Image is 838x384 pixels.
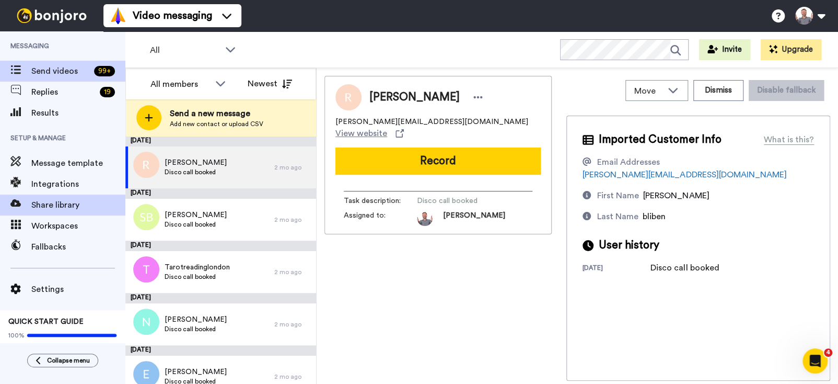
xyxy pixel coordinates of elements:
img: photo.jpg [417,210,433,226]
span: Assigned to: [344,210,417,226]
img: n.png [133,309,159,335]
span: Disco call booked [165,168,227,176]
a: [PERSON_NAME][EMAIL_ADDRESS][DOMAIN_NAME] [583,171,786,179]
span: QUICK START GUIDE [8,318,84,325]
span: All [150,44,220,57]
button: Upgrade [761,39,821,60]
span: Fallbacks [31,241,125,253]
span: User history [599,238,659,253]
div: Email Addresses [597,156,660,168]
div: 2 mo ago [274,268,311,276]
span: Disco call booked [165,325,227,333]
span: [PERSON_NAME] [443,210,505,226]
span: [PERSON_NAME] [165,367,227,377]
img: bj-logo-header-white.svg [13,8,91,23]
div: 2 mo ago [274,320,311,329]
div: 19 [100,87,115,97]
img: r.png [133,152,159,178]
span: Task description : [344,196,417,206]
div: [DATE] [125,188,316,199]
button: Dismiss [693,80,743,101]
div: First Name [597,189,639,202]
button: Invite [699,39,750,60]
span: Disco call booked [417,196,516,206]
div: 2 mo ago [274,163,311,172]
span: Imported Customer Info [599,132,721,148]
img: sb.png [133,204,159,230]
img: t.png [133,256,159,283]
div: [DATE] [125,345,316,356]
div: [DATE] [125,241,316,251]
span: Add new contact or upload CSV [170,120,263,128]
span: Tarotreadinglondon [165,262,230,273]
div: [DATE] [583,264,650,274]
button: Newest [240,73,300,94]
span: Replies [31,86,96,98]
button: Disable fallback [749,80,824,101]
div: Last Name [597,210,638,223]
span: Workspaces [31,220,125,232]
button: Record [335,148,541,175]
span: Video messaging [133,8,212,23]
span: View website [335,127,387,140]
div: [DATE] [125,136,316,146]
div: All members [150,78,210,91]
span: Move [634,85,662,97]
span: Share library [31,199,125,211]
span: Results [31,107,125,119]
span: Message template [31,157,125,170]
span: [PERSON_NAME][EMAIL_ADDRESS][DOMAIN_NAME] [335,117,528,127]
span: Send videos [31,65,90,77]
span: Disco call booked [165,220,227,229]
div: 2 mo ago [274,216,311,224]
img: vm-color.svg [110,7,126,24]
div: 99 + [94,66,115,76]
span: [PERSON_NAME] [643,191,709,200]
button: Collapse menu [27,354,98,367]
span: Send a new message [170,107,263,120]
span: 4 [824,348,832,357]
div: 2 mo ago [274,372,311,381]
img: Image of Ross Bliben [335,84,362,110]
span: Integrations [31,178,125,190]
span: [PERSON_NAME] [165,157,227,168]
div: What is this? [764,133,814,146]
iframe: Intercom live chat [802,348,828,374]
span: Disco call booked [165,273,230,281]
div: Disco call booked [650,262,719,274]
span: 100% [8,331,25,340]
a: View website [335,127,404,140]
span: Collapse menu [47,356,90,365]
span: Settings [31,283,125,296]
span: [PERSON_NAME] [165,314,227,325]
span: [PERSON_NAME] [369,89,460,105]
div: [DATE] [125,293,316,303]
span: bliben [643,212,666,221]
span: [PERSON_NAME] [165,210,227,220]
